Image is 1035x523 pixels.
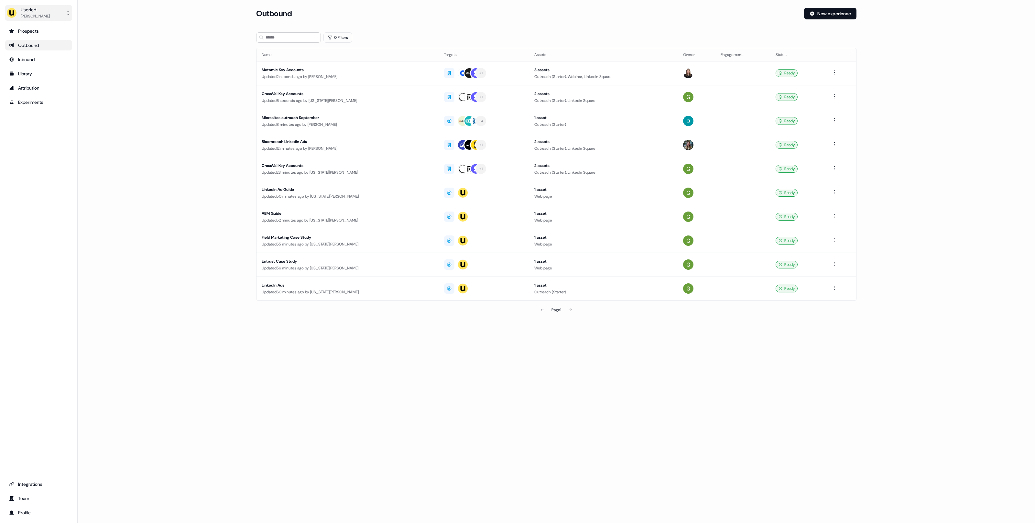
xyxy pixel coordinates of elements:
div: Ready [776,141,798,149]
div: Updated 6 seconds ago by [US_STATE][PERSON_NAME] [262,97,434,104]
div: Web page [534,193,673,200]
th: Engagement [715,48,770,61]
div: Inbound [9,56,68,63]
div: + 3 [479,118,483,124]
button: 0 Filters [323,32,352,43]
div: Metomic Key Accounts [262,67,434,73]
div: + 1 [479,142,483,148]
div: Web page [534,217,673,223]
img: Geneviève [683,68,693,78]
img: Georgia [683,235,693,246]
div: 2 assets [534,91,673,97]
div: Web page [534,265,673,271]
div: 2 assets [534,138,673,145]
div: Ready [776,261,798,268]
th: Status [770,48,825,61]
div: Outbound [9,42,68,49]
div: Outreach (Starter) [534,121,673,128]
div: Profile [9,509,68,516]
a: Go to attribution [5,83,72,93]
div: Field Marketing Case Study [262,234,434,241]
div: Ready [776,189,798,197]
div: + 1 [479,166,483,172]
img: Charlotte [683,140,693,150]
button: New experience [804,8,856,19]
div: Ready [776,165,798,173]
div: CrossVal Key Accounts [262,91,434,97]
div: Prospects [9,28,68,34]
div: Updated 60 minutes ago by [US_STATE][PERSON_NAME] [262,289,434,295]
h3: Outbound [256,9,292,18]
th: Assets [529,48,678,61]
img: Georgia [683,92,693,102]
div: Updated 50 minutes ago by [US_STATE][PERSON_NAME] [262,193,434,200]
div: Bloomreach LinkedIn Ads [262,138,434,145]
div: Userled [21,6,50,13]
img: Georgia [683,259,693,270]
th: Name [256,48,439,61]
div: Ready [776,93,798,101]
div: 2 assets [534,162,673,169]
div: Updated 55 minutes ago by [US_STATE][PERSON_NAME] [262,241,434,247]
div: Updated 28 minutes ago by [US_STATE][PERSON_NAME] [262,169,434,176]
div: 1 asset [534,234,673,241]
div: 1 asset [534,258,673,265]
div: 1 asset [534,282,673,289]
img: Georgia [683,188,693,198]
div: Ready [776,213,798,221]
div: Integrations [9,481,68,487]
div: Ready [776,117,798,125]
div: Updated 56 minutes ago by [US_STATE][PERSON_NAME] [262,265,434,271]
div: Library [9,71,68,77]
div: 1 asset [534,210,673,217]
a: Go to Inbound [5,54,72,65]
img: Georgia [683,164,693,174]
img: David [683,116,693,126]
div: Updated 2 seconds ago by [PERSON_NAME] [262,73,434,80]
div: LinkedIn Ad Guide [262,186,434,193]
th: Targets [439,48,529,61]
a: Go to templates [5,69,72,79]
a: Go to prospects [5,26,72,36]
img: Georgia [683,212,693,222]
div: 3 assets [534,67,673,73]
div: CrossVal Key Accounts [262,162,434,169]
img: Georgia [683,283,693,294]
div: Attribution [9,85,68,91]
div: Experiments [9,99,68,105]
div: Outreach (Starter) [534,289,673,295]
a: Go to profile [5,507,72,518]
div: Ready [776,237,798,245]
div: Ready [776,285,798,292]
th: Owner [678,48,715,61]
div: Outreach (Starter), LinkedIn Square [534,145,673,152]
div: Entrust Case Study [262,258,434,265]
button: Userled[PERSON_NAME] [5,5,72,21]
div: Outreach (Starter), LinkedIn Square [534,169,673,176]
div: LinkedIn Ads [262,282,434,289]
a: Go to experiments [5,97,72,107]
div: Outreach (Starter), LinkedIn Square [534,97,673,104]
div: ABM Guide [262,210,434,217]
div: + 1 [479,70,483,76]
div: Web page [534,241,673,247]
div: + 1 [479,94,483,100]
div: Team [9,495,68,502]
div: [PERSON_NAME] [21,13,50,19]
div: Microsites outreach September [262,114,434,121]
div: 1 asset [534,186,673,193]
a: Go to outbound experience [5,40,72,50]
div: Updated 12 minutes ago by [PERSON_NAME] [262,145,434,152]
div: 1 asset [534,114,673,121]
div: Updated 52 minutes ago by [US_STATE][PERSON_NAME] [262,217,434,223]
div: Page 1 [551,307,561,313]
div: Outreach (Starter), Webinar, LinkedIn Square [534,73,673,80]
div: Ready [776,69,798,77]
a: Go to team [5,493,72,504]
a: Go to integrations [5,479,72,489]
div: Updated 8 minutes ago by [PERSON_NAME] [262,121,434,128]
